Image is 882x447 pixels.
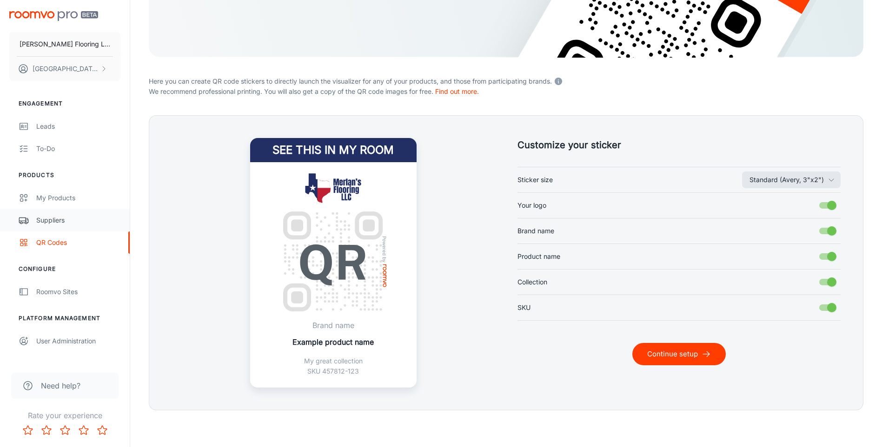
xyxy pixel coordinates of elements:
[517,277,547,287] span: Collection
[292,356,374,366] p: My great collection
[517,226,554,236] span: Brand name
[33,64,98,74] p: [GEOGRAPHIC_DATA] [PERSON_NAME]
[383,264,387,287] img: roomvo
[149,86,863,97] p: We recommend professional printing. You will also get a copy of the QR code images for free.
[292,320,374,331] p: Brand name
[632,343,726,365] button: Continue setup
[36,193,120,203] div: My Products
[74,421,93,440] button: Rate 4 star
[93,421,112,440] button: Rate 5 star
[274,173,393,204] img: Merlan's Flooring LLC
[9,11,98,21] img: Roomvo PRO Beta
[435,87,479,95] a: Find out more.
[250,138,417,162] h4: See this in my room
[149,74,863,86] p: Here you can create QR code stickers to directly launch the visualizer for any of your products, ...
[9,32,120,56] button: [PERSON_NAME] Flooring LLC
[517,251,560,262] span: Product name
[742,171,841,188] button: Sticker size
[36,237,120,248] div: QR Codes
[275,204,391,319] img: QR Code Example
[36,287,120,297] div: Roomvo Sites
[56,421,74,440] button: Rate 3 star
[517,302,531,313] span: SKU
[292,336,374,348] p: Example product name
[9,57,120,81] button: [GEOGRAPHIC_DATA] [PERSON_NAME]
[19,421,37,440] button: Rate 1 star
[36,215,120,225] div: Suppliers
[36,336,120,346] div: User Administration
[292,366,374,376] p: SKU 457812-123
[517,138,841,152] h5: Customize your sticker
[41,380,80,391] span: Need help?
[380,236,390,263] span: Powered by
[517,200,546,210] span: Your logo
[7,410,122,421] p: Rate your experience
[36,121,120,131] div: Leads
[20,39,110,49] p: [PERSON_NAME] Flooring LLC
[37,421,56,440] button: Rate 2 star
[36,144,120,154] div: To-do
[517,175,553,185] span: Sticker size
